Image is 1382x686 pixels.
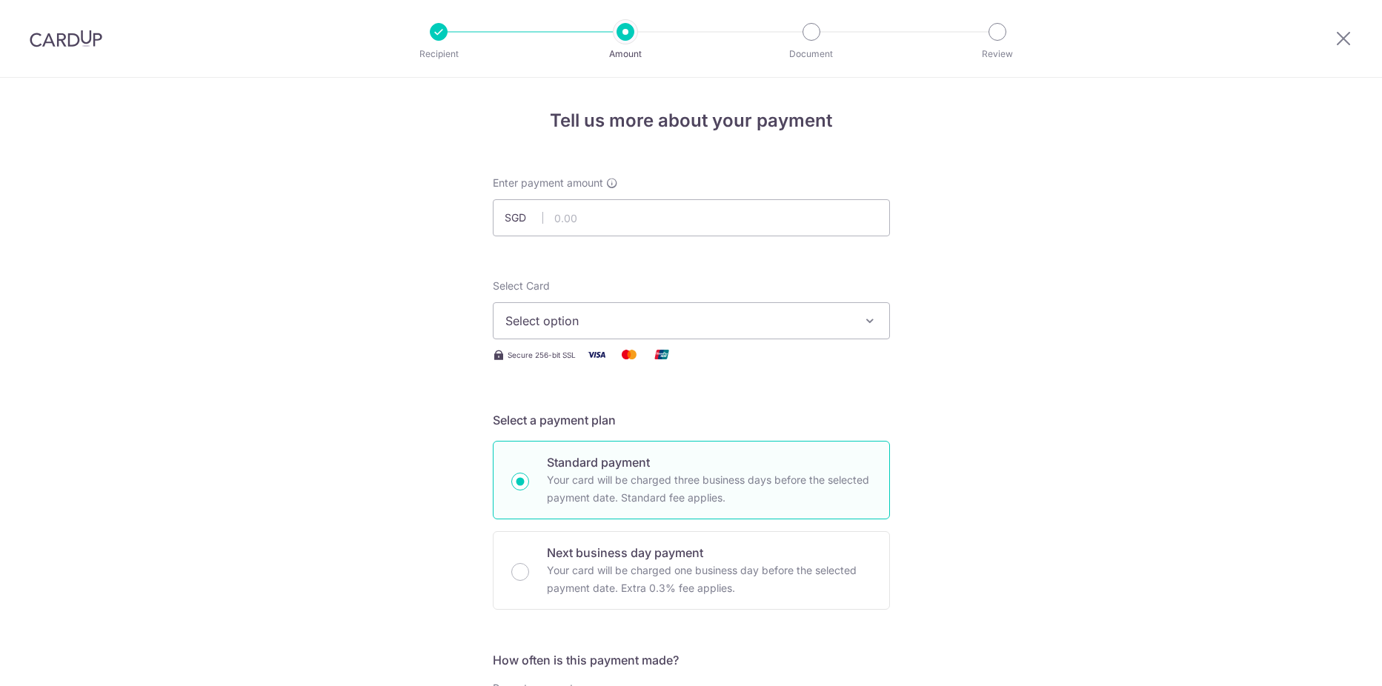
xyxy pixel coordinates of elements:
h4: Tell us more about your payment [493,107,890,134]
p: Your card will be charged one business day before the selected payment date. Extra 0.3% fee applies. [547,562,871,597]
span: SGD [505,210,543,225]
img: CardUp [30,30,102,47]
input: 0.00 [493,199,890,236]
p: Recipient [384,47,494,61]
p: Next business day payment [547,544,871,562]
span: Enter payment amount [493,176,603,190]
span: Select option [505,312,851,330]
h5: How often is this payment made? [493,651,890,669]
button: Select option [493,302,890,339]
img: Visa [582,345,611,364]
span: Secure 256-bit SSL [508,349,576,361]
p: Your card will be charged three business days before the selected payment date. Standard fee appl... [547,471,871,507]
p: Document [757,47,866,61]
p: Amount [571,47,680,61]
h5: Select a payment plan [493,411,890,429]
p: Standard payment [547,453,871,471]
span: translation missing: en.payables.payment_networks.credit_card.summary.labels.select_card [493,279,550,292]
img: Union Pay [647,345,677,364]
img: Mastercard [614,345,644,364]
p: Review [943,47,1052,61]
